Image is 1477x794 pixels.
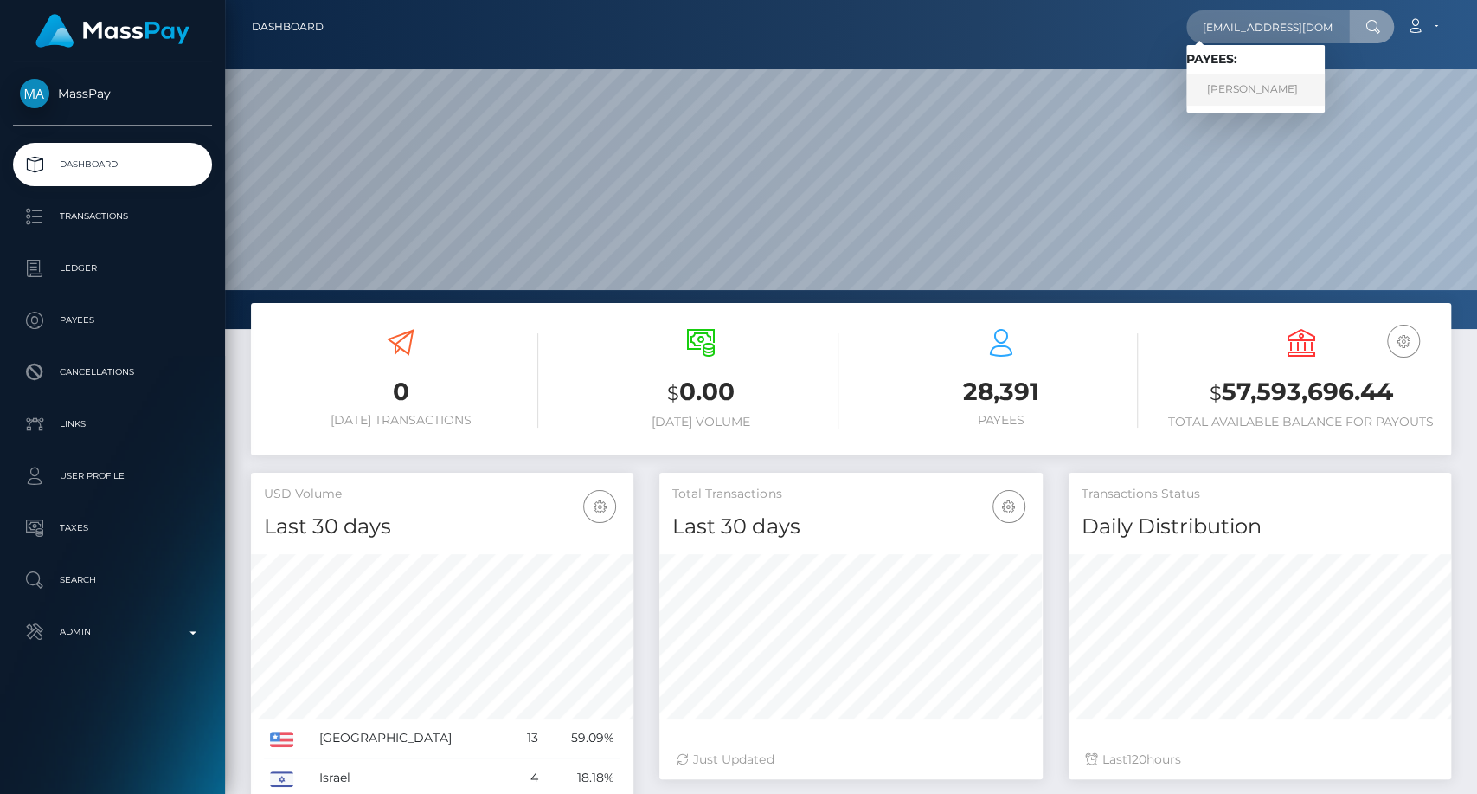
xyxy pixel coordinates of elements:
img: MassPay Logo [35,14,189,48]
small: $ [667,381,679,405]
p: Taxes [20,515,205,541]
td: [GEOGRAPHIC_DATA] [313,719,512,758]
input: Search... [1186,10,1349,43]
td: 59.09% [544,719,620,758]
h6: Total Available Balance for Payouts [1164,415,1438,429]
p: Search [20,567,205,593]
a: Links [13,403,212,446]
p: Admin [20,619,205,645]
p: Ledger [20,255,205,281]
td: 13 [512,719,544,758]
a: Ledger [13,247,212,290]
img: IL.png [270,771,293,787]
p: Cancellations [20,359,205,385]
a: Search [13,558,212,602]
p: Payees [20,307,205,333]
h6: Payees [864,413,1139,428]
h4: Last 30 days [672,512,1029,542]
small: $ [1210,381,1222,405]
h3: 28,391 [864,375,1139,409]
img: US.png [270,732,293,747]
a: Payees [13,299,212,342]
a: Taxes [13,507,212,550]
span: MassPay [13,86,212,101]
h5: Total Transactions [672,486,1029,503]
h3: 0 [264,375,538,409]
a: Transactions [13,195,212,238]
h4: Last 30 days [264,512,620,542]
img: MassPay [20,79,49,108]
p: Links [20,411,205,437]
div: Last hours [1086,751,1434,769]
span: 120 [1127,752,1146,767]
a: [PERSON_NAME] [1186,74,1325,106]
a: Dashboard [252,9,324,45]
h3: 0.00 [564,375,838,410]
a: Dashboard [13,143,212,186]
h6: [DATE] Transactions [264,413,538,428]
h6: Payees: [1186,52,1325,67]
p: User Profile [20,463,205,489]
h3: 57,593,696.44 [1164,375,1438,410]
h5: USD Volume [264,486,620,503]
p: Transactions [20,203,205,229]
a: User Profile [13,455,212,498]
h6: [DATE] Volume [564,415,838,429]
p: Dashboard [20,152,205,178]
h5: Transactions Status [1082,486,1438,503]
h4: Daily Distribution [1082,512,1438,542]
div: Just Updated [677,751,1024,769]
a: Cancellations [13,351,212,394]
a: Admin [13,610,212,654]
